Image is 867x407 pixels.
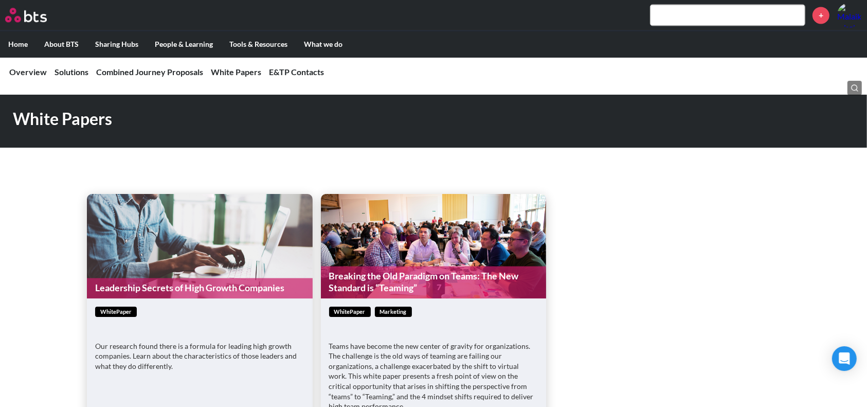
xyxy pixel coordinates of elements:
[211,67,261,77] a: White Papers
[812,7,829,24] a: +
[5,8,47,22] img: BTS Logo
[96,67,203,77] a: Combined Journey Proposals
[296,31,351,58] label: What we do
[837,3,862,27] a: Profile
[269,67,324,77] a: E&TP Contacts
[13,108,602,131] h1: White Papers
[147,31,221,58] label: People & Learning
[95,341,304,371] p: Our research found there is a formula for leading high growth companies. Learn about the characte...
[375,307,412,317] span: Marketing
[95,307,137,317] span: whitePaper
[36,31,87,58] label: About BTS
[87,278,313,298] a: Leadership Secrets of High Growth Companies
[837,3,862,27] img: Malaikaa Wagh
[9,67,47,77] a: Overview
[832,346,857,371] div: Open Intercom Messenger
[5,8,66,22] a: Go home
[87,31,147,58] label: Sharing Hubs
[329,307,371,317] span: whitePaper
[321,266,547,298] a: Breaking the Old Paradigm on Teams: The New Standard is “Teaming”
[221,31,296,58] label: Tools & Resources
[55,67,88,77] a: Solutions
